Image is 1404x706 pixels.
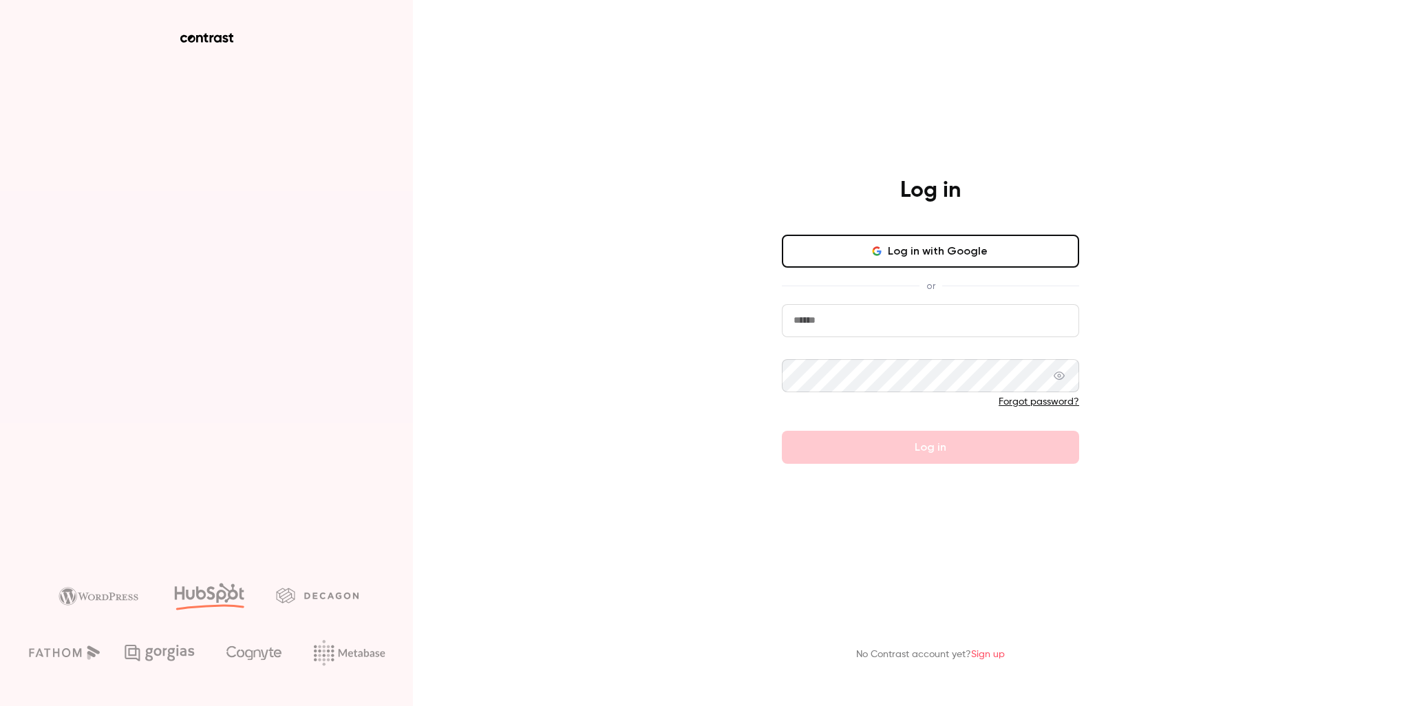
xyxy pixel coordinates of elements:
button: Log in with Google [782,235,1079,268]
h4: Log in [900,177,961,204]
a: Forgot password? [999,397,1079,407]
p: No Contrast account yet? [856,648,1005,662]
span: or [919,279,942,293]
a: Sign up [971,650,1005,659]
img: decagon [276,588,359,603]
